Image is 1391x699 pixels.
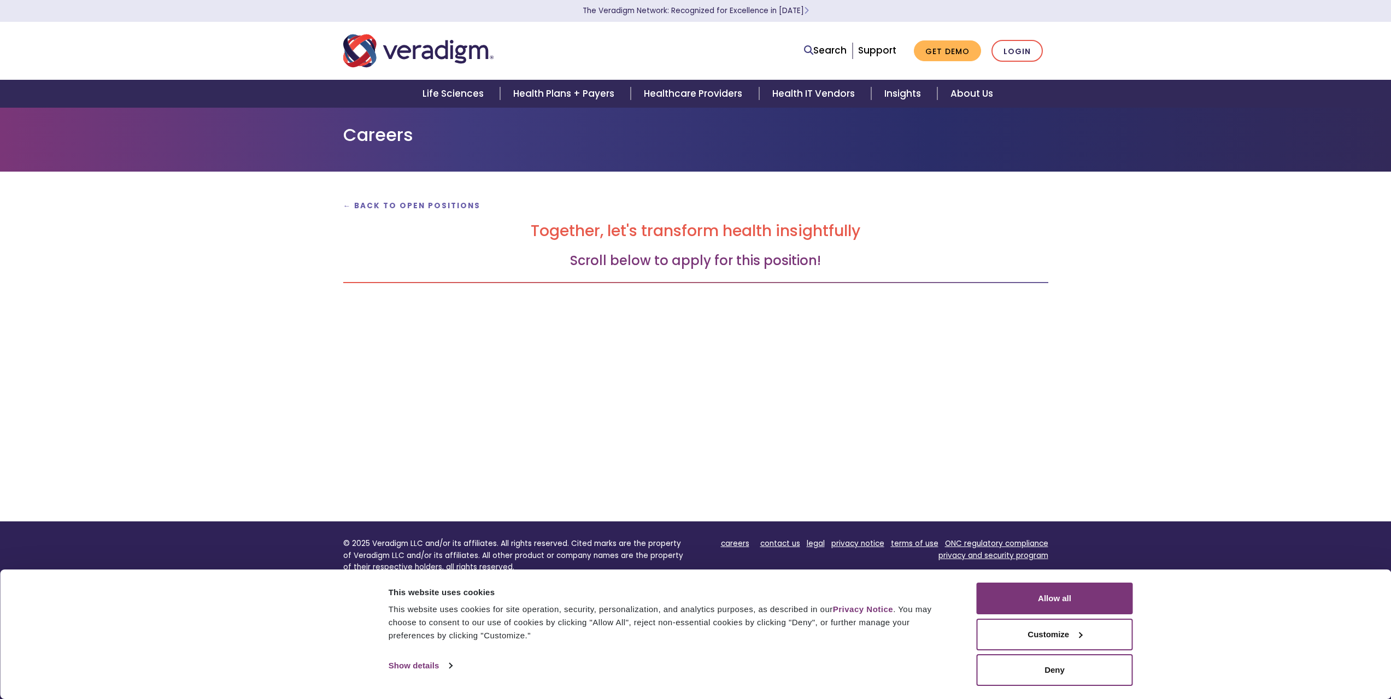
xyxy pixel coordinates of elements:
[945,538,1048,549] a: ONC regulatory compliance
[938,550,1048,561] a: privacy and security program
[937,80,1006,108] a: About Us
[389,657,452,674] a: Show details
[977,583,1133,614] button: Allow all
[409,80,500,108] a: Life Sciences
[500,80,631,108] a: Health Plans + Payers
[343,33,494,69] img: Veradigm logo
[891,538,938,549] a: terms of use
[389,603,952,642] div: This website uses cookies for site operation, security, personalization, and analytics purposes, ...
[343,201,481,211] a: ← Back to Open Positions
[914,40,981,62] a: Get Demo
[583,5,809,16] a: The Veradigm Network: Recognized for Excellence in [DATE]Learn More
[631,80,759,108] a: Healthcare Providers
[871,80,937,108] a: Insights
[807,538,825,549] a: legal
[991,40,1043,62] a: Login
[833,604,893,614] a: Privacy Notice
[759,80,871,108] a: Health IT Vendors
[343,125,1048,145] h1: Careers
[343,222,1048,240] h2: Together, let's transform health insightfully
[858,44,896,57] a: Support
[804,43,847,58] a: Search
[721,538,749,549] a: careers
[343,253,1048,269] h3: Scroll below to apply for this position!
[977,619,1133,650] button: Customize
[389,586,952,599] div: This website uses cookies
[977,654,1133,686] button: Deny
[831,538,884,549] a: privacy notice
[343,538,688,573] p: © 2025 Veradigm LLC and/or its affiliates. All rights reserved. Cited marks are the property of V...
[760,538,800,549] a: contact us
[804,5,809,16] span: Learn More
